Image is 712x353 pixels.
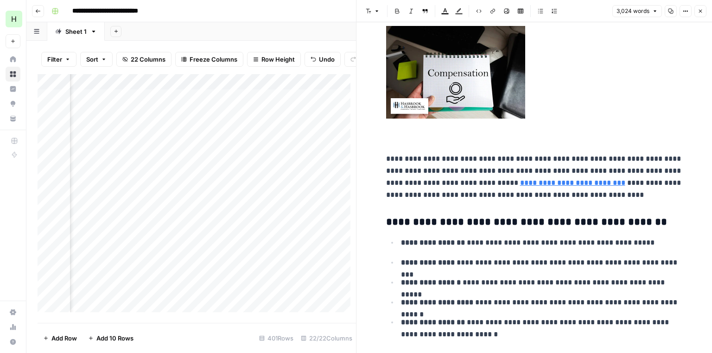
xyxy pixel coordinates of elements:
button: Freeze Columns [175,52,243,67]
button: Help + Support [6,334,20,349]
div: Sheet 1 [65,27,87,36]
a: Settings [6,305,20,320]
span: 3,024 words [617,7,649,15]
button: Row Height [247,52,301,67]
span: H [11,13,17,25]
a: Usage [6,320,20,334]
span: Sort [86,55,98,64]
span: 22 Columns [131,55,165,64]
a: Sheet 1 [47,22,105,41]
button: Add 10 Rows [83,331,139,346]
a: Opportunities [6,96,20,111]
span: Freeze Columns [190,55,237,64]
button: 22 Columns [116,52,172,67]
button: 3,024 words [612,5,662,17]
span: Add Row [51,334,77,343]
a: Browse [6,67,20,82]
button: Workspace: Hasbrook [6,7,20,31]
span: Filter [47,55,62,64]
button: Add Row [38,331,83,346]
span: Undo [319,55,335,64]
div: 22/22 Columns [297,331,356,346]
span: Row Height [261,55,295,64]
div: 401 Rows [255,331,297,346]
a: Your Data [6,111,20,126]
a: Home [6,52,20,67]
span: Add 10 Rows [96,334,133,343]
a: Insights [6,82,20,96]
button: Undo [305,52,341,67]
button: Filter [41,52,76,67]
button: Sort [80,52,113,67]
